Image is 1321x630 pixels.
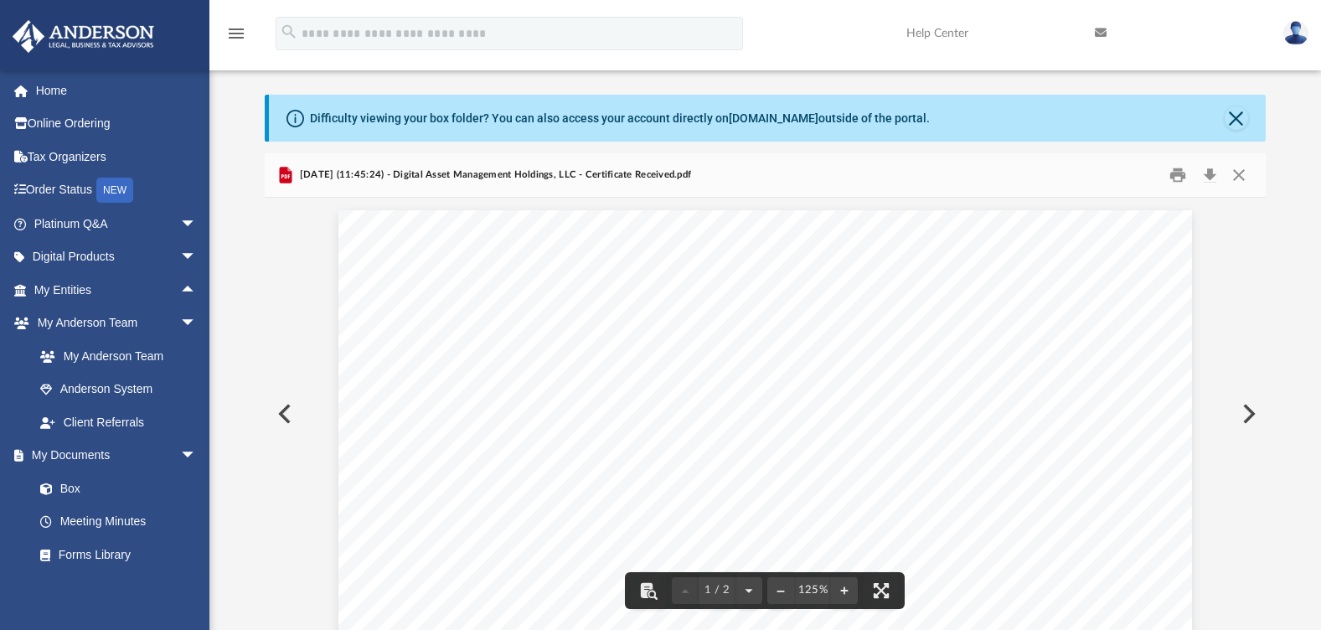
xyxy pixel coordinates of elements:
span: arrow_drop_down [180,439,214,473]
a: My Documentsarrow_drop_down [12,439,214,472]
a: Notarize [23,571,214,605]
a: Forms Library [23,538,205,571]
a: Platinum Q&Aarrow_drop_down [12,207,222,240]
div: Document Viewer [265,198,1265,630]
a: menu [226,32,246,44]
a: Tax Organizers [12,140,222,173]
button: Download [1195,162,1225,188]
button: Enter fullscreen [863,572,900,609]
span: arrow_drop_down [180,240,214,275]
button: Close [1224,162,1254,188]
i: menu [226,23,246,44]
div: Current zoom level [794,585,831,596]
a: Box [23,472,205,505]
img: Anderson Advisors Platinum Portal [8,20,159,53]
img: User Pic [1283,21,1308,45]
div: File preview [265,198,1265,630]
span: arrow_drop_up [180,273,214,307]
a: Order StatusNEW [12,173,222,208]
a: Home [12,74,222,107]
a: My Entitiesarrow_drop_up [12,273,222,307]
button: Close [1225,106,1248,130]
a: Online Ordering [12,107,222,141]
button: Zoom in [831,572,858,609]
button: 1 / 2 [699,572,735,609]
a: Meeting Minutes [23,505,214,539]
div: Preview [265,153,1265,630]
button: Next File [1229,390,1266,437]
span: [DATE] (11:45:24) - Digital Asset Management Holdings, LLC - Certificate Received.pdf [296,168,691,183]
span: arrow_drop_down [180,207,214,241]
button: Toggle findbar [630,572,667,609]
button: Previous File [265,390,302,437]
button: Next page [735,572,762,609]
a: Digital Productsarrow_drop_down [12,240,222,274]
div: Difficulty viewing your box folder? You can also access your account directly on outside of the p... [310,110,930,127]
a: My Anderson Team [23,339,205,373]
button: Print [1161,162,1195,188]
a: My Anderson Teamarrow_drop_down [12,307,214,340]
a: [DOMAIN_NAME] [729,111,818,125]
div: NEW [96,178,133,203]
span: 1 / 2 [699,585,735,596]
span: arrow_drop_down [180,307,214,341]
a: Client Referrals [23,405,214,439]
i: search [280,23,298,41]
button: Zoom out [767,572,794,609]
a: Anderson System [23,373,214,406]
